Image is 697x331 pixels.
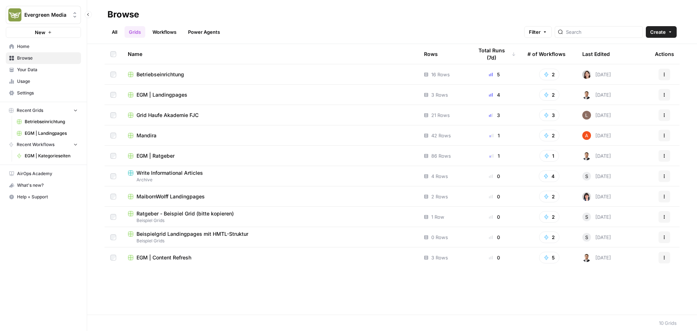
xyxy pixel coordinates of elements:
img: cje7zb9ux0f2nqyv5qqgv3u0jxek [582,131,591,140]
button: 5 [539,252,559,263]
button: Filter [524,26,552,38]
img: u4v8qurxnuxsl37zofn6sc88snm0 [582,152,591,160]
span: Your Data [17,66,78,73]
a: Browse [6,52,81,64]
span: Evergreen Media [24,11,68,19]
div: 3 [473,112,516,119]
span: 1 Row [431,213,444,221]
span: Create [650,28,666,36]
div: 5 [473,71,516,78]
span: EGM | Ratgeber [136,152,175,160]
div: 0 [473,234,516,241]
span: Archive [128,177,412,183]
span: Beispiel Grids [128,238,412,244]
span: Betriebseinrichtung [136,71,184,78]
div: [DATE] [582,213,611,221]
span: New [35,29,45,36]
span: Write Informational Articles [136,169,203,177]
span: Recent Workflows [17,141,54,148]
button: Help + Support [6,191,81,203]
div: 1 [473,132,516,139]
div: 0 [473,254,516,261]
a: Grids [125,26,145,38]
span: S [585,213,588,221]
button: 2 [539,231,559,243]
span: Ratgeber - Beispiel Grid (bitte kopieren) [136,210,234,217]
a: Mandira [128,132,412,139]
div: 4 [473,91,516,98]
button: 2 [539,130,559,141]
img: dg2rw5lz5wrueqm9mfsnexyipzh4 [582,111,591,120]
div: 0 [473,173,516,180]
span: EGM | Content Refresh [136,254,191,261]
div: Total Runs (7d) [473,44,516,64]
span: Help + Support [17,194,78,200]
div: Last Edited [582,44,610,64]
span: Home [17,43,78,50]
a: EGM | Content Refresh [128,254,412,261]
a: Write Informational ArticlesArchive [128,169,412,183]
button: New [6,27,81,38]
span: 2 Rows [431,193,448,200]
a: Ratgeber - Beispiel Grid (bitte kopieren)Beispiel Grids [128,210,412,224]
button: 1 [539,150,559,162]
a: All [107,26,122,38]
span: Settings [17,90,78,96]
a: EGM | Landingpages [13,128,81,139]
div: [DATE] [582,152,611,160]
a: Home [6,41,81,52]
button: Recent Grids [6,105,81,116]
a: Usage [6,76,81,87]
div: Name [128,44,412,64]
button: 2 [539,211,559,223]
div: Actions [655,44,674,64]
div: [DATE] [582,70,611,79]
button: 4 [539,170,559,182]
div: 0 [473,193,516,200]
button: What's new? [6,179,81,191]
a: EGM | Ratgeber [128,152,412,160]
button: Workspace: Evergreen Media [6,6,81,24]
div: [DATE] [582,90,611,99]
span: MaibornWolff Landingpages [136,193,205,200]
a: Workflows [148,26,181,38]
button: 2 [539,191,559,202]
a: MaibornWolff Landingpages [128,193,412,200]
div: [DATE] [582,111,611,120]
input: Search [566,28,640,36]
span: Browse [17,55,78,61]
img: 9ei8zammlfls2gjjhap2otnia9mo [582,70,591,79]
button: 3 [539,109,559,121]
div: [DATE] [582,172,611,181]
span: Mandira [136,132,156,139]
span: 4 Rows [431,173,448,180]
div: [DATE] [582,253,611,262]
div: What's new? [6,180,81,191]
img: tyv1vc9ano6w0k60afnfux898g5f [582,192,591,201]
span: 16 Rows [431,71,450,78]
a: Grid Haufe Akademie FJC [128,112,412,119]
span: 21 Rows [431,112,450,119]
div: 0 [473,213,516,221]
a: Your Data [6,64,81,76]
span: Beispielgrid Landingpages mit HMTL-Struktur [136,230,248,238]
span: AirOps Academy [17,170,78,177]
a: AirOps Academy [6,168,81,179]
span: S [585,234,588,241]
span: Usage [17,78,78,85]
div: [DATE] [582,131,611,140]
div: Browse [107,9,139,20]
span: Grid Haufe Akademie FJC [136,112,199,119]
div: [DATE] [582,233,611,242]
img: Evergreen Media Logo [8,8,21,21]
span: 42 Rows [431,132,451,139]
img: u4v8qurxnuxsl37zofn6sc88snm0 [582,253,591,262]
button: 2 [539,89,559,101]
button: Create [646,26,677,38]
span: Beispiel Grids [128,217,412,224]
button: 2 [539,69,559,80]
div: [DATE] [582,192,611,201]
span: 3 Rows [431,91,448,98]
a: Beispielgrid Landingpages mit HMTL-StrukturBeispiel Grids [128,230,412,244]
div: # of Workflows [527,44,566,64]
